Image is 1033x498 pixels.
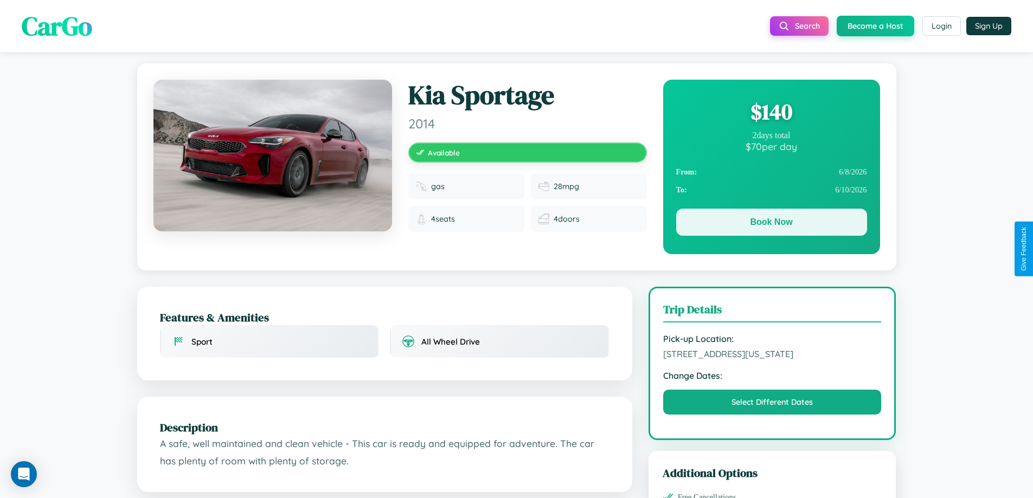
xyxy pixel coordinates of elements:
span: All Wheel Drive [421,337,480,347]
div: 6 / 8 / 2026 [676,163,867,181]
button: Sign Up [966,17,1011,35]
div: 6 / 10 / 2026 [676,181,867,199]
span: 4 doors [554,214,580,224]
div: $ 140 [676,97,867,126]
h3: Additional Options [663,465,882,481]
img: Doors [538,214,549,224]
img: Kia Sportage 2014 [153,80,392,231]
button: Login [922,16,961,36]
span: 4 seats [431,214,455,224]
span: Available [428,148,460,157]
strong: Pick-up Location: [663,333,882,344]
button: Select Different Dates [663,390,882,415]
img: Fuel type [416,181,427,192]
img: Seats [416,214,427,224]
div: 2 days total [676,131,867,140]
button: Book Now [676,209,867,236]
span: CarGo [22,8,92,44]
img: Fuel efficiency [538,181,549,192]
span: 2014 [408,115,647,132]
span: Search [795,21,820,31]
div: Open Intercom Messenger [11,461,37,487]
p: A safe, well maintained and clean vehicle - This car is ready and equipped for adventure. The car... [160,435,609,469]
strong: To: [676,185,687,195]
span: Sport [191,337,213,347]
button: Search [770,16,829,36]
div: Give Feedback [1020,227,1028,271]
span: [STREET_ADDRESS][US_STATE] [663,348,882,359]
span: gas [431,182,445,191]
strong: From: [676,167,697,177]
span: 28 mpg [554,182,579,191]
strong: Change Dates: [663,370,882,381]
h3: Trip Details [663,301,882,322]
div: $ 70 per day [676,140,867,152]
h2: Description [160,419,609,435]
h1: Kia Sportage [408,80,647,111]
button: Become a Host [837,16,914,36]
h2: Features & Amenities [160,309,609,325]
